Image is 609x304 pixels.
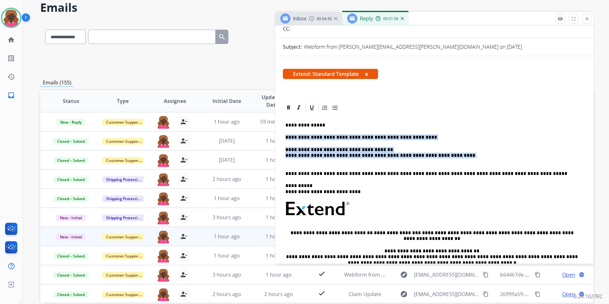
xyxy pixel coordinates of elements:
[260,118,297,125] span: 59 minutes ago
[180,137,188,145] mat-icon: person_remove
[266,214,292,221] span: 1 hour ago
[218,33,226,41] mat-icon: search
[258,93,287,109] span: Updated Date
[344,271,489,278] span: Webform from [EMAIL_ADDRESS][DOMAIN_NAME] on [DATE]
[320,103,330,112] div: Ordered List
[212,97,241,105] span: Initial Date
[102,119,144,126] span: Customer Support
[53,138,89,145] span: Closed – Solved
[157,288,170,301] img: agent-avatar
[180,214,188,221] mat-icon: person_remove
[414,271,479,279] span: [EMAIL_ADDRESS][DOMAIN_NAME]
[304,43,522,51] p: Webform from [PERSON_NAME][EMAIL_ADDRESS][PERSON_NAME][DOMAIN_NAME] on [DATE]
[180,156,188,164] mat-icon: person_remove
[102,291,144,298] span: Customer Support
[157,154,170,167] img: agent-avatar
[562,290,575,298] span: Open
[117,97,129,105] span: Type
[283,69,378,79] span: Extend: Standard Template
[535,272,541,278] mat-icon: content_copy
[266,156,292,163] span: 1 hour ago
[214,118,240,125] span: 1 hour ago
[214,233,240,240] span: 1 hour ago
[266,195,292,202] span: 1 hour ago
[219,137,235,144] span: [DATE]
[7,36,15,44] mat-icon: home
[157,115,170,129] img: agent-avatar
[56,119,85,126] span: New - Reply
[157,230,170,243] img: agent-avatar
[180,194,188,202] mat-icon: person_remove
[283,43,302,51] p: Subject:
[53,157,89,164] span: Closed – Solved
[400,290,408,298] mat-icon: explore
[180,290,188,298] mat-icon: person_remove
[157,134,170,148] img: agent-avatar
[212,214,241,221] span: 3 hours ago
[7,73,15,81] mat-icon: history
[180,271,188,279] mat-icon: person_remove
[500,271,599,278] span: b64467de-c4bb-477a-86c8-7de384dc00ee
[102,234,144,240] span: Customer Support
[500,291,597,298] span: 26999a59-8089-414c-a1b5-25e824bf0cc3
[212,176,241,183] span: 2 hours ago
[579,272,584,278] mat-icon: language
[283,25,290,33] p: CC:
[266,137,292,144] span: 1 hour ago
[214,252,240,259] span: 1 hour ago
[157,192,170,205] img: agent-avatar
[102,157,144,164] span: Customer Support
[7,54,15,62] mat-icon: list_alt
[294,103,304,112] div: Italic
[266,252,292,259] span: 1 hour ago
[157,268,170,282] img: agent-avatar
[102,253,144,259] span: Customer Support
[330,103,340,112] div: Bullet List
[400,271,408,279] mat-icon: explore
[483,291,489,297] mat-icon: content_copy
[266,233,292,240] span: 1 hour ago
[214,195,240,202] span: 1 hour ago
[180,175,188,183] mat-icon: person_remove
[56,234,86,240] span: New - Initial
[584,16,590,22] mat-icon: close
[365,70,368,78] button: x
[571,16,577,22] mat-icon: fullscreen
[102,176,146,183] span: Shipping Protection
[349,291,381,298] span: Claim Update
[318,289,326,297] mat-icon: check
[102,214,146,221] span: Shipping Protection
[266,176,292,183] span: 1 hour ago
[562,271,575,279] span: Open
[293,15,306,22] span: Inbox
[56,214,86,221] span: New - Initial
[535,291,541,297] mat-icon: content_copy
[212,291,241,298] span: 2 hours ago
[483,272,489,278] mat-icon: content_copy
[180,118,188,126] mat-icon: person_remove
[318,270,326,278] mat-icon: check
[53,253,89,259] span: Closed – Solved
[157,211,170,224] img: agent-avatar
[63,97,79,105] span: Status
[383,16,398,21] span: 00:01:06
[40,1,594,14] h2: Emails
[53,272,89,279] span: Closed – Solved
[266,271,292,278] span: 1 hour ago
[102,195,146,202] span: Shipping Protection
[7,91,15,99] mat-icon: inbox
[53,176,89,183] span: Closed – Solved
[414,290,479,298] span: [EMAIL_ADDRESS][DOMAIN_NAME]
[2,9,20,27] img: avatar
[53,291,89,298] span: Closed – Solved
[219,156,235,163] span: [DATE]
[53,195,89,202] span: Closed – Solved
[180,233,188,240] mat-icon: person_remove
[212,271,241,278] span: 3 hours ago
[264,291,293,298] span: 2 hours ago
[157,173,170,186] img: agent-avatar
[284,103,293,112] div: Bold
[102,272,144,279] span: Customer Support
[317,16,332,21] span: 00:04:35
[574,293,603,300] p: 0.20.1027RC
